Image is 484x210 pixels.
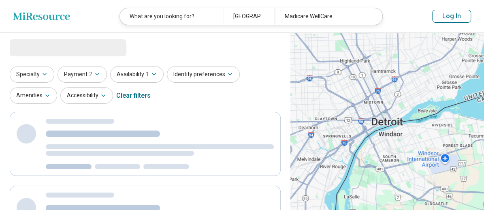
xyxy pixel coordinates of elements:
[120,8,223,25] div: What are you looking for?
[146,70,149,79] span: 1
[60,87,113,104] button: Accessibility
[116,86,151,105] div: Clear filters
[10,66,54,83] button: Specialty
[10,87,57,104] button: Amenities
[223,8,274,25] div: [GEOGRAPHIC_DATA], [GEOGRAPHIC_DATA]
[10,39,78,56] span: Loading...
[167,66,240,83] button: Identity preferences
[89,70,92,79] span: 2
[275,8,377,25] div: Madicare WellCare
[432,10,471,23] button: Log In
[58,66,107,83] button: Payment2
[110,66,164,83] button: Availability1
